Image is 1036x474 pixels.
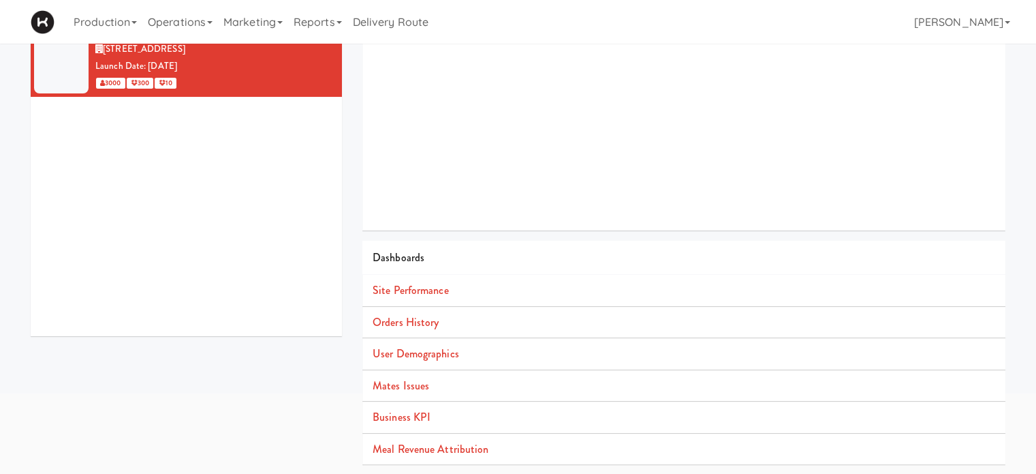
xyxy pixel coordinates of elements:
[373,314,439,330] a: Orders History
[373,441,488,457] a: Meal Revenue Attribution
[373,378,429,394] a: Mates Issues
[373,346,459,361] a: User Demographics
[127,78,153,89] span: 300
[155,78,176,89] span: 10
[96,78,125,89] span: 3000
[95,58,332,75] div: Launch Date: [DATE]
[373,282,449,298] a: Site Performance
[103,42,185,55] span: [STREET_ADDRESS]
[373,250,424,265] span: Dashboards
[31,10,54,34] img: Micromart
[373,409,430,425] a: Business KPI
